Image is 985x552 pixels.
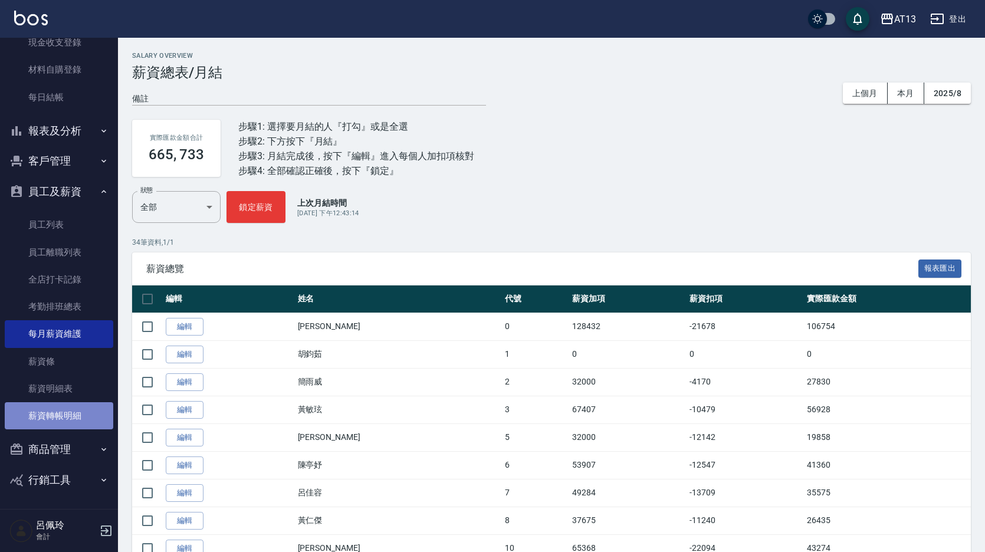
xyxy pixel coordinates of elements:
[238,119,474,134] div: 步驟1: 選擇要月結的人『打勾』或是全選
[687,507,804,534] td: -11240
[804,423,971,451] td: 19858
[295,285,502,313] th: 姓名
[687,340,804,368] td: 0
[132,237,971,248] p: 34 筆資料, 1 / 1
[140,186,153,195] label: 狀態
[295,396,502,423] td: 黃敏玹
[36,520,96,531] h5: 呂佩玲
[569,396,687,423] td: 67407
[804,285,971,313] th: 實際匯款金額
[925,8,971,30] button: 登出
[5,176,113,207] button: 員工及薪資
[132,52,971,60] h2: Salary Overview
[569,507,687,534] td: 37675
[166,401,203,419] a: 編輯
[569,285,687,313] th: 薪資加項
[804,507,971,534] td: 26435
[9,519,33,543] img: Person
[5,266,113,293] a: 全店打卡記錄
[502,340,569,368] td: 1
[502,479,569,507] td: 7
[804,451,971,479] td: 41360
[146,134,206,142] h2: 實際匯款金額合計
[888,83,924,104] button: 本月
[687,313,804,340] td: -21678
[687,451,804,479] td: -12547
[226,191,285,223] button: 鎖定薪資
[295,368,502,396] td: 簡雨威
[295,479,502,507] td: 呂佳容
[804,368,971,396] td: 27830
[5,293,113,320] a: 考勤排班總表
[502,313,569,340] td: 0
[846,7,869,31] button: save
[875,7,921,31] button: AT13
[502,368,569,396] td: 2
[5,84,113,111] a: 每日結帳
[687,396,804,423] td: -10479
[166,456,203,475] a: 編輯
[894,12,916,27] div: AT13
[297,209,359,217] span: [DATE] 下午12:43:14
[238,163,474,178] div: 步驟4: 全部確認正確後，按下『鎖定』
[5,434,113,465] button: 商品管理
[166,484,203,502] a: 編輯
[36,531,96,542] p: 會計
[502,396,569,423] td: 3
[163,285,295,313] th: 編輯
[166,512,203,530] a: 編輯
[569,423,687,451] td: 32000
[295,423,502,451] td: [PERSON_NAME]
[918,259,962,278] button: 報表匯出
[569,479,687,507] td: 49284
[238,149,474,163] div: 步驟3: 月結完成後，按下『編輯』進入每個人加扣項核對
[5,29,113,56] a: 現金收支登錄
[5,465,113,495] button: 行銷工具
[166,346,203,364] a: 編輯
[5,146,113,176] button: 客戶管理
[5,348,113,375] a: 薪資條
[5,211,113,238] a: 員工列表
[132,64,971,81] h3: 薪資總表/月結
[502,423,569,451] td: 5
[569,451,687,479] td: 53907
[295,340,502,368] td: 胡鈞茹
[146,263,918,275] span: 薪資總覽
[132,191,221,223] div: 全部
[166,429,203,447] a: 編輯
[5,116,113,146] button: 報表及分析
[569,313,687,340] td: 128432
[238,134,474,149] div: 步驟2: 下方按下『月結』
[804,396,971,423] td: 56928
[297,197,359,209] p: 上次月結時間
[502,285,569,313] th: 代號
[687,479,804,507] td: -13709
[502,507,569,534] td: 8
[569,340,687,368] td: 0
[502,451,569,479] td: 6
[569,368,687,396] td: 32000
[687,368,804,396] td: -4170
[5,239,113,266] a: 員工離職列表
[5,375,113,402] a: 薪資明細表
[687,423,804,451] td: -12142
[5,56,113,83] a: 材料自購登錄
[295,507,502,534] td: 黃仁傑
[918,262,962,274] a: 報表匯出
[843,83,888,104] button: 上個月
[14,11,48,25] img: Logo
[166,318,203,336] a: 編輯
[149,146,205,163] h3: 665, 733
[5,320,113,347] a: 每月薪資維護
[687,285,804,313] th: 薪資扣項
[804,340,971,368] td: 0
[295,313,502,340] td: [PERSON_NAME]
[804,479,971,507] td: 35575
[295,451,502,479] td: 陳亭妤
[804,313,971,340] td: 106754
[166,373,203,392] a: 編輯
[5,402,113,429] a: 薪資轉帳明細
[924,83,971,104] button: 2025/8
